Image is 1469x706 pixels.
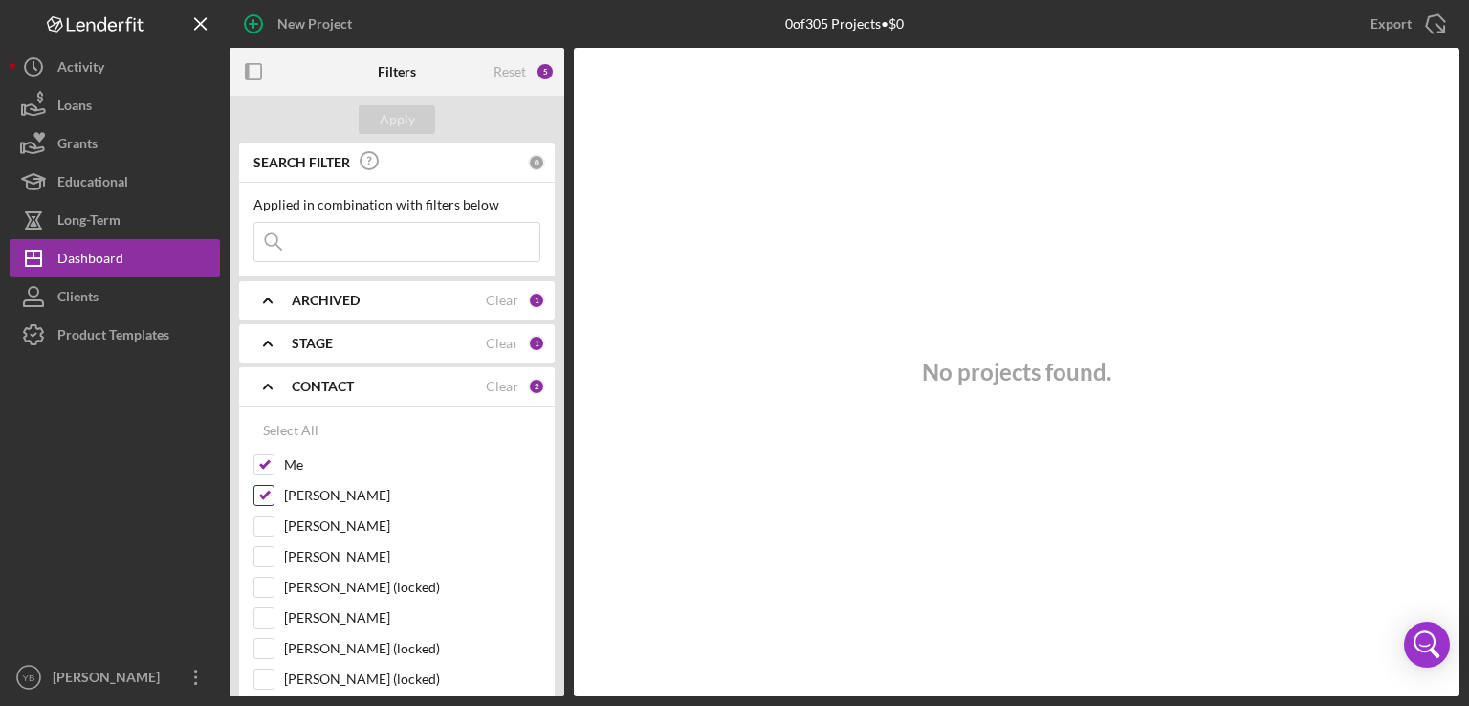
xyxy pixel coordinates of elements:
div: Clear [486,379,518,394]
button: Activity [10,48,220,86]
button: YB[PERSON_NAME] [10,658,220,696]
label: [PERSON_NAME] (locked) [284,670,540,689]
text: YB [23,673,35,683]
div: Applied in combination with filters below [253,197,540,212]
div: Clients [57,277,99,320]
button: Apply [359,105,435,134]
b: STAGE [292,336,333,351]
label: [PERSON_NAME] (locked) [284,639,540,658]
div: Long-Term [57,201,121,244]
div: 5 [536,62,555,81]
div: Clear [486,293,518,308]
button: Clients [10,277,220,316]
button: Grants [10,124,220,163]
div: Grants [57,124,98,167]
div: Reset [493,64,526,79]
h3: No projects found. [922,359,1111,386]
div: 1 [528,335,545,352]
label: [PERSON_NAME] [284,608,540,628]
div: Clear [486,336,518,351]
div: 0 of 305 Projects • $0 [785,16,904,32]
div: [PERSON_NAME] [48,658,172,701]
div: Open Intercom Messenger [1404,622,1450,668]
div: Dashboard [57,239,123,282]
button: Export [1351,5,1459,43]
button: Long-Term [10,201,220,239]
b: SEARCH FILTER [253,155,350,170]
div: 0 [528,154,545,171]
button: Product Templates [10,316,220,354]
b: CONTACT [292,379,354,394]
div: Activity [57,48,104,91]
label: Me [284,455,540,474]
button: New Project [230,5,371,43]
button: Educational [10,163,220,201]
div: Export [1370,5,1412,43]
label: [PERSON_NAME] [284,547,540,566]
div: Apply [380,105,415,134]
button: Dashboard [10,239,220,277]
b: Filters [378,64,416,79]
div: 1 [528,292,545,309]
b: ARCHIVED [292,293,360,308]
button: Select All [253,411,328,450]
label: [PERSON_NAME] [284,517,540,536]
button: Loans [10,86,220,124]
div: Select All [263,411,318,450]
div: Educational [57,163,128,206]
label: [PERSON_NAME] (locked) [284,578,540,597]
div: New Project [277,5,352,43]
label: [PERSON_NAME] [284,486,540,505]
div: Product Templates [57,316,169,359]
div: 2 [528,378,545,395]
div: Loans [57,86,92,129]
